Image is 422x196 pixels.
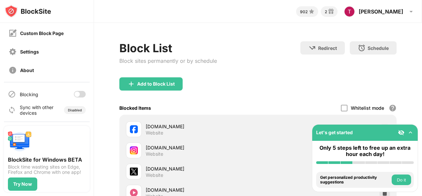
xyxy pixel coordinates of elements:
img: reward-small.svg [327,8,335,16]
div: Add to Block List [137,81,175,87]
button: Do it [392,175,411,185]
div: [DOMAIN_NAME] [146,123,258,130]
div: BlockSite for Windows BETA [8,156,86,163]
div: Custom Block Page [20,30,64,36]
div: Disabled [68,108,82,112]
img: eye-not-visible.svg [398,129,405,136]
img: sync-icon.svg [8,106,16,114]
div: Settings [20,49,39,55]
img: favicons [130,168,138,176]
div: Block sites permanently or by schedule [119,58,217,64]
div: Block List [119,41,217,55]
div: Website [146,172,163,178]
div: [DOMAIN_NAME] [146,144,258,151]
img: settings-off.svg [9,48,17,56]
img: omni-setup-toggle.svg [407,129,414,136]
img: customize-block-page-off.svg [9,29,17,37]
div: Block time wasting sites on Edge, Firefox and Chrome with one app! [8,164,86,175]
img: favicons [130,146,138,154]
div: Whitelist mode [351,105,384,111]
div: Try Now [13,181,32,187]
div: About [20,67,34,73]
img: about-off.svg [9,66,17,74]
div: Website [146,130,163,136]
div: 902 [300,9,308,14]
div: [DOMAIN_NAME] [146,165,258,172]
img: logo-blocksite.svg [5,5,51,18]
div: Blocked Items [119,105,151,111]
img: push-desktop.svg [8,130,32,154]
img: points-small.svg [308,8,316,16]
div: [PERSON_NAME] [359,8,403,15]
div: Schedule [368,45,389,51]
div: 2 [325,9,327,14]
img: favicons [130,125,138,133]
div: Redirect [318,45,337,51]
div: Sync with other devices [20,104,54,116]
div: [DOMAIN_NAME] [146,186,258,193]
div: Let's get started [316,130,353,135]
div: Blocking [20,92,38,97]
img: blocking-icon.svg [8,90,16,98]
div: Get personalized productivity suggestions [320,175,390,185]
div: Website [146,151,163,157]
img: photo.jpg [344,6,355,17]
div: Only 5 steps left to free up an extra hour each day! [316,145,414,157]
